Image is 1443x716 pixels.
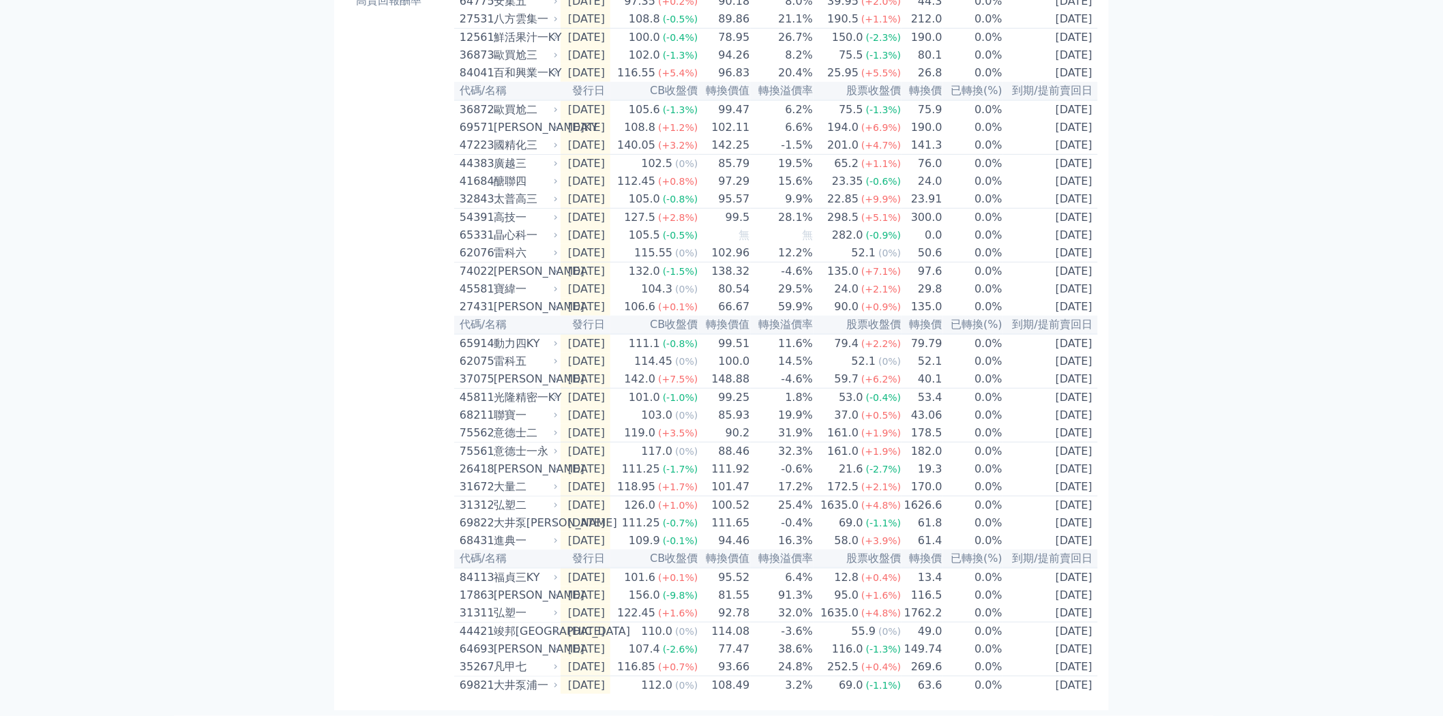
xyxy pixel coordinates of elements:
[751,46,814,64] td: 8.2%
[460,119,490,136] div: 69571
[675,356,698,367] span: (0%)
[626,102,663,118] div: 105.6
[1003,155,1098,173] td: [DATE]
[614,137,658,153] div: 140.05
[494,137,555,153] div: 國精化三
[878,248,901,258] span: (0%)
[751,155,814,173] td: 19.5%
[943,280,1003,298] td: 0.0%
[494,29,555,46] div: 鮮活果汁一KY
[861,14,901,25] span: (+1.1%)
[902,406,942,424] td: 43.06
[699,406,751,424] td: 85.93
[699,82,751,100] th: 轉換價值
[639,155,676,172] div: 102.5
[751,334,814,353] td: 11.6%
[902,298,942,316] td: 135.0
[626,191,663,207] div: 105.0
[824,65,861,81] div: 25.95
[902,244,942,263] td: 50.6
[658,176,698,187] span: (+0.8%)
[832,407,862,423] div: 37.0
[902,263,942,281] td: 97.6
[460,281,490,297] div: 45581
[658,428,698,438] span: (+3.5%)
[460,155,490,172] div: 44383
[494,47,555,63] div: 歐買尬三
[460,407,490,423] div: 68211
[675,248,698,258] span: (0%)
[943,353,1003,370] td: 0.0%
[699,64,751,82] td: 96.83
[861,266,901,277] span: (+7.1%)
[494,389,555,406] div: 光隆精密一KY
[460,227,490,243] div: 65331
[460,65,490,81] div: 84041
[663,392,698,403] span: (-1.0%)
[943,29,1003,47] td: 0.0%
[494,102,555,118] div: 歐買尬二
[1003,119,1098,136] td: [DATE]
[626,227,663,243] div: 105.5
[663,338,698,349] span: (-0.8%)
[902,29,942,47] td: 190.0
[460,173,490,190] div: 41684
[943,155,1003,173] td: 0.0%
[861,428,901,438] span: (+1.9%)
[561,173,610,190] td: [DATE]
[631,245,675,261] div: 115.55
[943,389,1003,407] td: 0.0%
[460,299,490,315] div: 27431
[663,32,698,43] span: (-0.4%)
[699,424,751,443] td: 90.2
[943,226,1003,244] td: 0.0%
[460,425,490,441] div: 75562
[621,299,658,315] div: 106.6
[943,244,1003,263] td: 0.0%
[663,50,698,61] span: (-1.3%)
[1003,244,1098,263] td: [DATE]
[943,46,1003,64] td: 0.0%
[494,155,555,172] div: 廣越三
[699,244,751,263] td: 102.96
[561,64,610,82] td: [DATE]
[699,29,751,47] td: 78.95
[494,191,555,207] div: 太普高三
[751,190,814,209] td: 9.9%
[943,370,1003,389] td: 0.0%
[561,82,610,100] th: 發行日
[902,155,942,173] td: 76.0
[824,191,861,207] div: 22.85
[494,245,555,261] div: 雷科六
[902,64,942,82] td: 26.8
[494,119,555,136] div: [PERSON_NAME]KY
[494,209,555,226] div: 高技一
[658,68,698,78] span: (+5.4%)
[494,281,555,297] div: 寶緯一
[460,11,490,27] div: 27531
[658,374,698,385] span: (+7.5%)
[1003,389,1098,407] td: [DATE]
[861,140,901,151] span: (+4.7%)
[494,11,555,27] div: 八方雲集一
[836,389,866,406] div: 53.0
[626,29,663,46] div: 100.0
[1003,424,1098,443] td: [DATE]
[699,316,751,334] th: 轉換價值
[621,371,658,387] div: 142.0
[561,316,610,334] th: 發行日
[824,425,861,441] div: 161.0
[561,119,610,136] td: [DATE]
[902,334,942,353] td: 79.79
[561,280,610,298] td: [DATE]
[861,158,901,169] span: (+1.1%)
[699,263,751,281] td: 138.32
[460,102,490,118] div: 36872
[626,47,663,63] div: 102.0
[658,212,698,223] span: (+2.8%)
[614,173,658,190] div: 112.45
[1003,334,1098,353] td: [DATE]
[902,226,942,244] td: 0.0
[663,104,698,115] span: (-1.3%)
[675,284,698,295] span: (0%)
